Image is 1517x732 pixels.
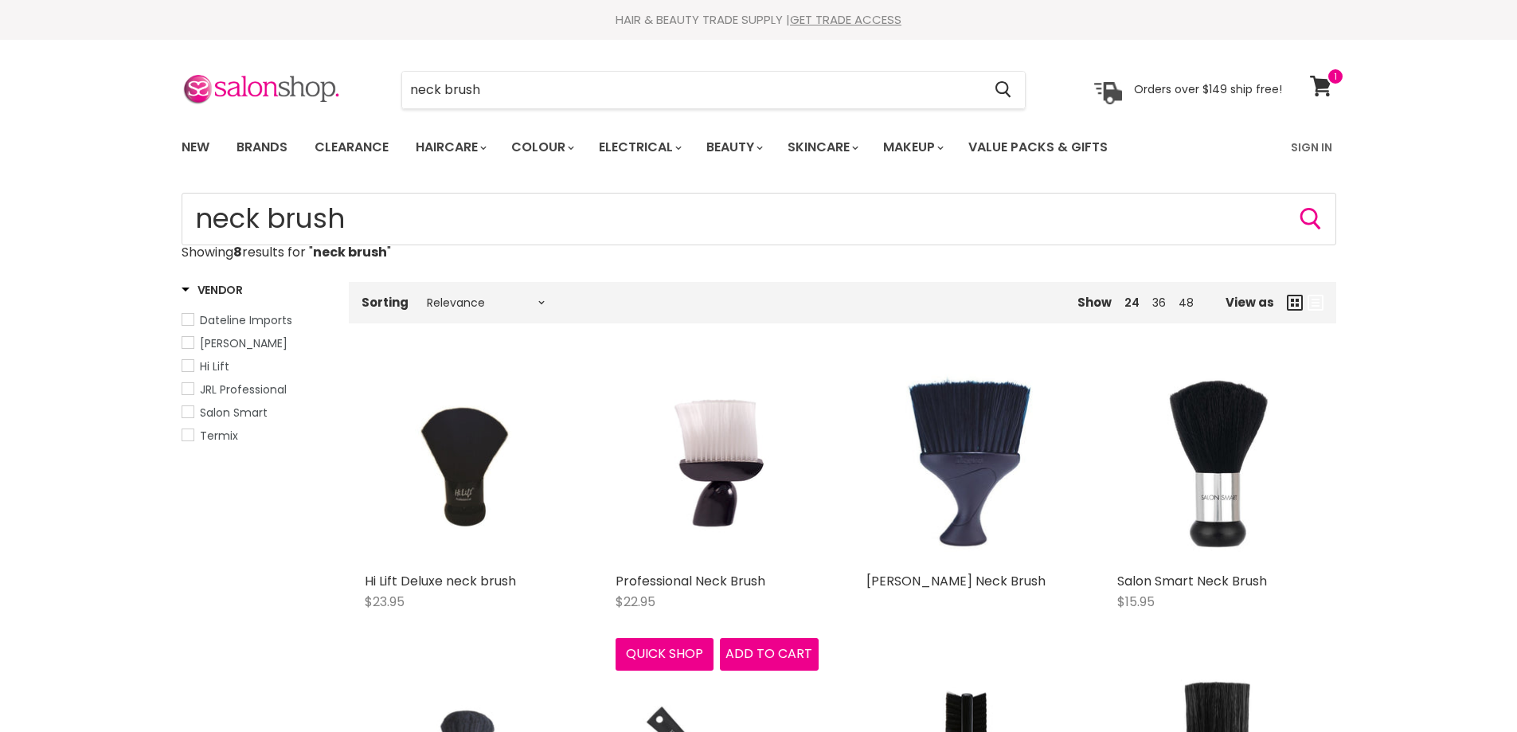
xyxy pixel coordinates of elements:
[866,572,1046,590] a: [PERSON_NAME] Neck Brush
[401,71,1026,109] form: Product
[790,11,901,28] a: GET TRADE ACCESS
[1077,294,1112,311] span: Show
[1134,82,1282,96] p: Orders over $149 ship free!
[402,72,983,108] input: Search
[182,381,329,398] a: JRL Professional
[365,362,568,565] img: Hi Lift Deluxe neck brush
[182,193,1336,245] input: Search
[776,131,868,164] a: Skincare
[871,131,953,164] a: Makeup
[1226,296,1274,309] span: View as
[182,311,329,329] a: Dateline Imports
[303,131,401,164] a: Clearance
[404,131,496,164] a: Haircare
[182,358,329,375] a: Hi Lift
[170,124,1201,170] ul: Main menu
[200,405,268,421] span: Salon Smart
[616,638,714,670] button: Quick shop
[1117,572,1267,590] a: Salon Smart Neck Brush
[182,282,243,298] h3: Vendor
[200,358,229,374] span: Hi Lift
[983,72,1025,108] button: Search
[956,131,1120,164] a: Value Packs & Gifts
[1179,295,1194,311] a: 48
[182,335,329,352] a: Denman
[720,638,819,670] button: Add to cart
[499,131,584,164] a: Colour
[200,312,292,328] span: Dateline Imports
[1281,131,1342,164] a: Sign In
[200,335,287,351] span: [PERSON_NAME]
[365,572,516,590] a: Hi Lift Deluxe neck brush
[1152,295,1166,311] a: 36
[866,362,1069,565] a: Denman Neck Brush
[1298,206,1323,232] button: Search
[616,362,819,565] a: Professional Neck Brush
[725,644,812,663] span: Add to cart
[200,428,238,444] span: Termix
[362,296,409,309] label: Sorting
[162,12,1356,28] div: HAIR & BEAUTY TRADE SUPPLY |
[225,131,299,164] a: Brands
[694,131,772,164] a: Beauty
[365,593,405,611] span: $23.95
[200,382,287,397] span: JRL Professional
[616,593,655,611] span: $22.95
[182,245,1336,260] p: Showing results for " "
[182,404,329,421] a: Salon Smart
[162,124,1356,170] nav: Main
[1117,593,1155,611] span: $15.95
[182,427,329,444] a: Termix
[616,572,765,590] a: Professional Neck Brush
[182,193,1336,245] form: Product
[233,243,242,261] strong: 8
[170,131,221,164] a: New
[1124,295,1140,311] a: 24
[587,131,691,164] a: Electrical
[313,243,387,261] strong: neck brush
[1117,362,1320,565] a: Salon Smart Neck Brush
